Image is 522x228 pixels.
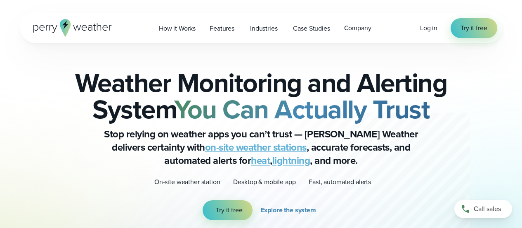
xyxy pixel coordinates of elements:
a: Call sales [454,200,512,218]
span: Company [344,23,371,33]
a: on-site weather stations [205,140,307,155]
span: Features [210,24,234,34]
p: On-site weather station [154,177,220,187]
a: Try it free [203,200,252,220]
span: Try it free [461,23,487,33]
a: How it Works [152,20,203,37]
span: Case Studies [293,24,330,34]
a: Explore the system [261,200,319,220]
p: Fast, automated alerts [309,177,371,187]
strong: You Can Actually Trust [174,90,430,129]
p: Stop relying on weather apps you can’t trust — [PERSON_NAME] Weather delivers certainty with , ac... [96,127,426,167]
a: Try it free [451,18,497,38]
a: lightning [272,153,310,168]
h2: Weather Monitoring and Alerting System [61,70,461,122]
a: heat [251,153,270,168]
span: How it Works [159,24,196,34]
a: Log in [420,23,437,33]
p: Desktop & mobile app [233,177,295,187]
span: Try it free [216,205,242,215]
a: Case Studies [286,20,337,37]
span: Call sales [474,204,501,214]
span: Industries [250,24,277,34]
span: Explore the system [261,205,316,215]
